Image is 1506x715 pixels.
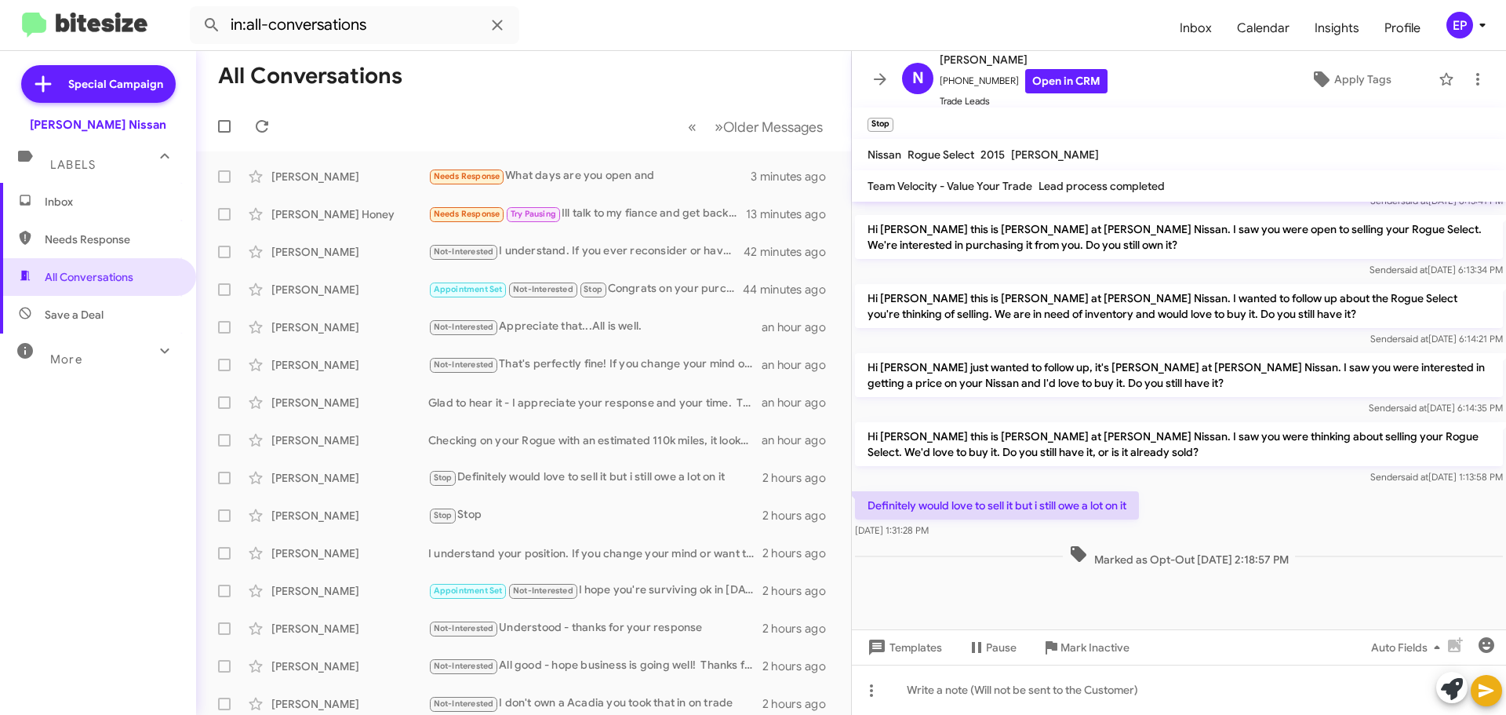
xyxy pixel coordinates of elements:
[1370,264,1503,275] span: Sender [DATE] 6:13:34 PM
[428,243,744,261] div: I understand. If you ever reconsider or have any questions in the future, feel free to reach out....
[762,696,838,712] div: 2 hours ago
[855,353,1503,397] p: Hi [PERSON_NAME] just wanted to follow up, it's [PERSON_NAME] at [PERSON_NAME] Nissan. I saw you ...
[271,395,428,410] div: [PERSON_NAME]
[271,545,428,561] div: [PERSON_NAME]
[940,93,1108,109] span: Trade Leads
[1060,633,1129,662] span: Mark Inactive
[1029,633,1142,662] button: Mark Inactive
[271,282,428,297] div: [PERSON_NAME]
[855,284,1503,328] p: Hi [PERSON_NAME] this is [PERSON_NAME] at [PERSON_NAME] Nissan. I wanted to follow up about the R...
[762,432,838,448] div: an hour ago
[1401,471,1428,483] span: said at
[513,284,573,294] span: Not-Interested
[1370,333,1503,345] span: Sender [DATE] 6:14:21 PM
[434,472,453,483] span: Stop
[762,658,838,674] div: 2 hours ago
[1025,69,1108,93] a: Open in CRM
[50,158,96,172] span: Labels
[912,66,924,91] span: N
[428,657,762,675] div: All good - hope business is going well! Thanks for your response
[434,585,503,596] span: Appointment Set
[271,658,428,674] div: [PERSON_NAME]
[940,69,1108,93] span: [PHONE_NUMBER]
[1446,12,1473,38] div: EP
[762,470,838,486] div: 2 hours ago
[715,117,723,137] span: »
[584,284,602,294] span: Stop
[428,318,762,336] div: Appreciate that...All is well.
[986,633,1017,662] span: Pause
[1270,65,1431,93] button: Apply Tags
[434,246,494,257] span: Not-Interested
[1167,5,1224,51] a: Inbox
[434,359,494,370] span: Not-Interested
[434,322,494,332] span: Not-Interested
[746,206,838,222] div: 13 minutes ago
[678,111,706,143] button: Previous
[1400,264,1428,275] span: said at
[45,232,178,247] span: Needs Response
[45,194,178,210] span: Inbox
[705,111,832,143] button: Next
[271,432,428,448] div: [PERSON_NAME]
[218,64,402,89] h1: All Conversations
[271,470,428,486] div: [PERSON_NAME]
[1433,12,1489,38] button: EP
[955,633,1029,662] button: Pause
[762,395,838,410] div: an hour ago
[1011,148,1099,162] span: [PERSON_NAME]
[434,510,453,520] span: Stop
[428,695,762,713] div: I don't own a Acadia you took that in on trade
[428,619,762,637] div: Understood - thanks for your response
[1370,471,1503,483] span: Sender [DATE] 1:13:58 PM
[855,491,1139,520] p: Definitely would love to sell it but i still owe a lot on it
[434,171,500,181] span: Needs Response
[428,395,762,410] div: Glad to hear it - I appreciate your response and your time. Thank you [PERSON_NAME]
[744,282,838,297] div: 44 minutes ago
[1359,633,1459,662] button: Auto Fields
[434,623,494,633] span: Not-Interested
[428,280,744,298] div: Congrats on your purchase! Glad you got your dream vehicle - everyone should own theirs at least ...
[271,244,428,260] div: [PERSON_NAME]
[744,244,838,260] div: 42 minutes ago
[688,117,697,137] span: «
[1334,65,1391,93] span: Apply Tags
[762,319,838,335] div: an hour ago
[751,169,838,184] div: 3 minutes ago
[434,209,500,219] span: Needs Response
[68,76,163,92] span: Special Campaign
[762,583,838,599] div: 2 hours ago
[190,6,519,44] input: Search
[852,633,955,662] button: Templates
[855,524,929,536] span: [DATE] 1:31:28 PM
[428,205,746,223] div: Ill talk to my fiance and get back to you
[940,50,1108,69] span: [PERSON_NAME]
[428,432,762,448] div: Checking on your Rogue with an estimated 110k miles, it looks like it's worth around 6-7000
[868,148,901,162] span: Nissan
[762,357,838,373] div: an hour ago
[868,118,893,132] small: Stop
[45,269,133,285] span: All Conversations
[1399,402,1427,414] span: said at
[434,661,494,671] span: Not-Interested
[271,357,428,373] div: [PERSON_NAME]
[271,319,428,335] div: [PERSON_NAME]
[511,209,556,219] span: Try Pausing
[908,148,974,162] span: Rogue Select
[1372,5,1433,51] span: Profile
[762,508,838,523] div: 2 hours ago
[428,582,762,600] div: I hope you're surviving ok in [DATE] market - we're used to working with all types of credit. The...
[45,307,104,323] span: Save a Deal
[1302,5,1372,51] span: Insights
[513,585,573,596] span: Not-Interested
[1224,5,1302,51] a: Calendar
[1401,333,1428,345] span: said at
[980,148,1005,162] span: 2015
[428,167,751,185] div: What days are you open and
[1063,545,1295,567] span: Marked as Opt-Out [DATE] 2:18:57 PM
[30,117,166,133] div: [PERSON_NAME] Nissan
[1369,402,1503,414] span: Sender [DATE] 6:14:35 PM
[428,545,762,561] div: I understand your position. If you change your mind or want to discuss it further, feel free to r...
